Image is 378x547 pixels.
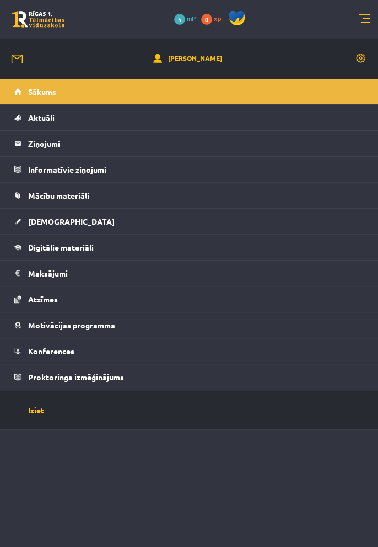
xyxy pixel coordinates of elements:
span: [DEMOGRAPHIC_DATA] [28,216,115,226]
a: Informatīvie ziņojumi [14,157,364,182]
a: Motivācijas programma [14,312,364,338]
span: Atzīmes [28,294,58,304]
a: Iziet [14,390,364,431]
span: Digitālie materiāli [28,242,94,252]
legend: Maksājumi [28,261,364,286]
a: Digitālie materiāli [14,235,364,260]
a: Sākums [14,79,364,104]
span: xp [214,14,221,23]
a: Atzīmes [14,286,364,312]
a: Mācību materiāli [14,183,364,208]
a: Aktuāli [14,105,364,130]
span: Proktoringa izmēģinājums [28,372,124,382]
legend: Informatīvie ziņojumi [28,157,364,182]
span: mP [187,14,196,23]
span: Sākums [28,87,56,97]
span: Konferences [28,346,74,356]
span: 5 [174,14,185,25]
span: 0 [201,14,212,25]
a: Ziņojumi [14,131,364,156]
span: Mācību materiāli [28,190,89,200]
a: [PERSON_NAME] [153,53,222,65]
legend: Ziņojumi [28,131,364,156]
span: Motivācijas programma [28,320,115,330]
a: Proktoringa izmēģinājums [14,364,364,390]
a: Konferences [14,338,364,364]
a: [DEMOGRAPHIC_DATA] [14,209,364,234]
a: Maksājumi [14,261,364,286]
a: Rīgas 1. Tālmācības vidusskola [12,11,64,28]
span: Aktuāli [28,113,55,123]
a: 0 xp [201,14,226,23]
